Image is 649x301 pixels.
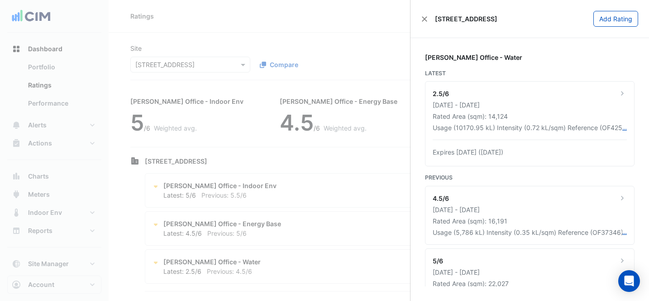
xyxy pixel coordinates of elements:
div: Previous [425,174,635,182]
div: Open Intercom Messenger [618,270,640,292]
div: Latest [425,69,635,78]
div: [PERSON_NAME] Office - Water [425,53,635,62]
span: [STREET_ADDRESS] [435,14,497,24]
div: Rated Area (sqm): 14,124 [433,112,627,121]
div: Rated Area (sqm): 16,191 [433,216,627,226]
button: Close [421,16,428,22]
div: [DATE] - [DATE] [433,205,627,214]
div: [DATE] - [DATE] [433,100,627,110]
button: … [622,228,627,237]
div: Rated Area (sqm): 22,027 [433,279,627,288]
div: 2.5/6 [433,89,449,98]
button: Add Rating [593,11,638,27]
div: Expires [DATE] ([DATE]) [433,147,627,157]
div: 5/6 [433,256,443,266]
div: 4.5/6 [433,194,449,203]
div: [DATE] - [DATE] [433,267,627,277]
button: … [622,123,627,132]
div: Usage (5,786 kL) Intensity (0.35 kL/sqm) Reference (OF37346) PremiseID (P3129) [433,228,622,237]
div: Usage (10170.95 kL) Intensity (0.72 kL/sqm) Reference (OF42584) [433,123,622,132]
